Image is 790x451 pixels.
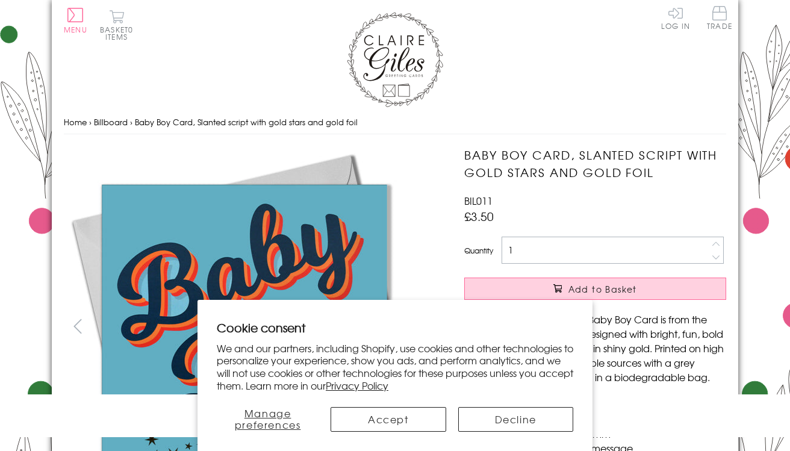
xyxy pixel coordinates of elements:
[326,378,388,393] a: Privacy Policy
[100,10,133,40] button: Basket0 items
[707,6,732,30] span: Trade
[464,278,726,300] button: Add to Basket
[217,342,573,392] p: We and our partners, including Shopify, use cookies and other technologies to personalize your ex...
[464,312,726,384] p: This beautiful vibrant foiled Baby Boy Card is from the amazing Billboard range. Designed with br...
[130,116,132,128] span: ›
[217,319,573,336] h2: Cookie consent
[458,407,573,432] button: Decline
[464,193,493,208] span: BIL011
[568,283,637,295] span: Add to Basket
[347,12,443,107] img: Claire Giles Greetings Cards
[64,24,87,35] span: Menu
[464,245,493,256] label: Quantity
[661,6,690,30] a: Log In
[94,116,128,128] a: Billboard
[331,407,446,432] button: Accept
[464,208,494,225] span: £3.50
[464,146,726,181] h1: Baby Boy Card, Slanted script with gold stars and gold foil
[135,116,358,128] span: Baby Boy Card, Slanted script with gold stars and gold foil
[89,116,92,128] span: ›
[217,407,319,432] button: Manage preferences
[707,6,732,32] a: Trade
[64,8,87,33] button: Menu
[105,24,133,42] span: 0 items
[64,110,726,135] nav: breadcrumbs
[235,406,301,432] span: Manage preferences
[64,116,87,128] a: Home
[64,313,91,340] button: prev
